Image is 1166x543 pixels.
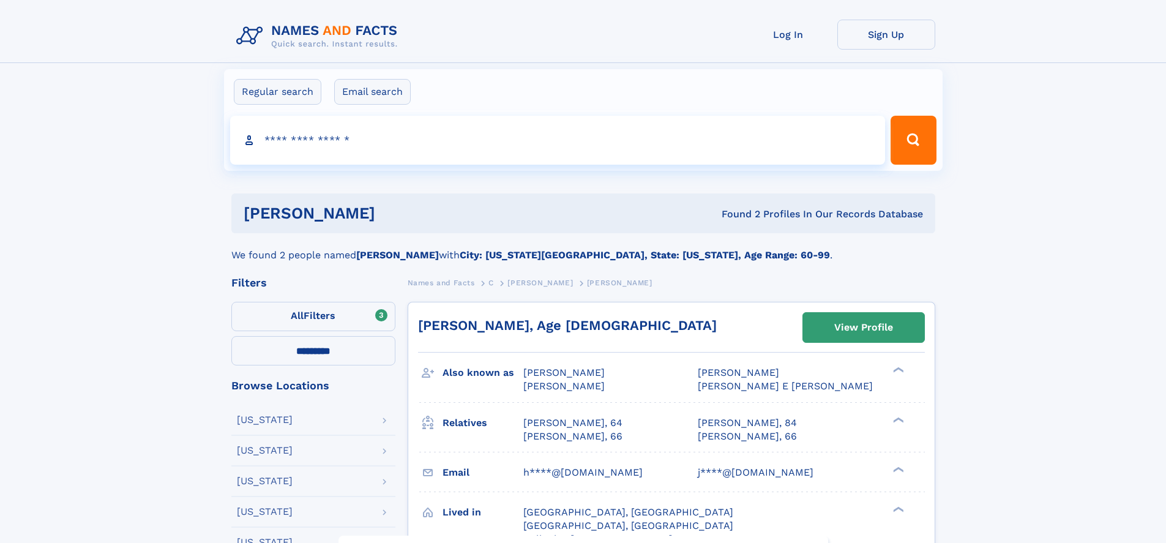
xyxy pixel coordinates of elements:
[803,313,924,342] a: View Profile
[237,476,293,486] div: [US_STATE]
[231,277,395,288] div: Filters
[523,520,733,531] span: [GEOGRAPHIC_DATA], [GEOGRAPHIC_DATA]
[443,413,523,433] h3: Relatives
[488,279,494,287] span: C
[334,79,411,105] label: Email search
[523,506,733,518] span: [GEOGRAPHIC_DATA], [GEOGRAPHIC_DATA]
[698,380,873,392] span: [PERSON_NAME] E [PERSON_NAME]
[237,507,293,517] div: [US_STATE]
[739,20,837,50] a: Log In
[698,416,797,430] a: [PERSON_NAME], 84
[443,362,523,383] h3: Also known as
[230,116,886,165] input: search input
[548,208,923,221] div: Found 2 Profiles In Our Records Database
[408,275,475,290] a: Names and Facts
[418,318,717,333] a: [PERSON_NAME], Age [DEMOGRAPHIC_DATA]
[890,366,905,374] div: ❯
[231,380,395,391] div: Browse Locations
[890,465,905,473] div: ❯
[488,275,494,290] a: C
[443,502,523,523] h3: Lived in
[523,430,622,443] a: [PERSON_NAME], 66
[587,279,652,287] span: [PERSON_NAME]
[523,367,605,378] span: [PERSON_NAME]
[507,279,573,287] span: [PERSON_NAME]
[890,416,905,424] div: ❯
[460,249,830,261] b: City: [US_STATE][GEOGRAPHIC_DATA], State: [US_STATE], Age Range: 60-99
[291,310,304,321] span: All
[443,462,523,483] h3: Email
[523,380,605,392] span: [PERSON_NAME]
[231,302,395,331] label: Filters
[834,313,893,342] div: View Profile
[237,415,293,425] div: [US_STATE]
[698,430,797,443] a: [PERSON_NAME], 66
[507,275,573,290] a: [PERSON_NAME]
[356,249,439,261] b: [PERSON_NAME]
[237,446,293,455] div: [US_STATE]
[231,20,408,53] img: Logo Names and Facts
[234,79,321,105] label: Regular search
[698,367,779,378] span: [PERSON_NAME]
[891,116,936,165] button: Search Button
[837,20,935,50] a: Sign Up
[244,206,548,221] h1: [PERSON_NAME]
[523,416,622,430] a: [PERSON_NAME], 64
[890,505,905,513] div: ❯
[231,233,935,263] div: We found 2 people named with .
